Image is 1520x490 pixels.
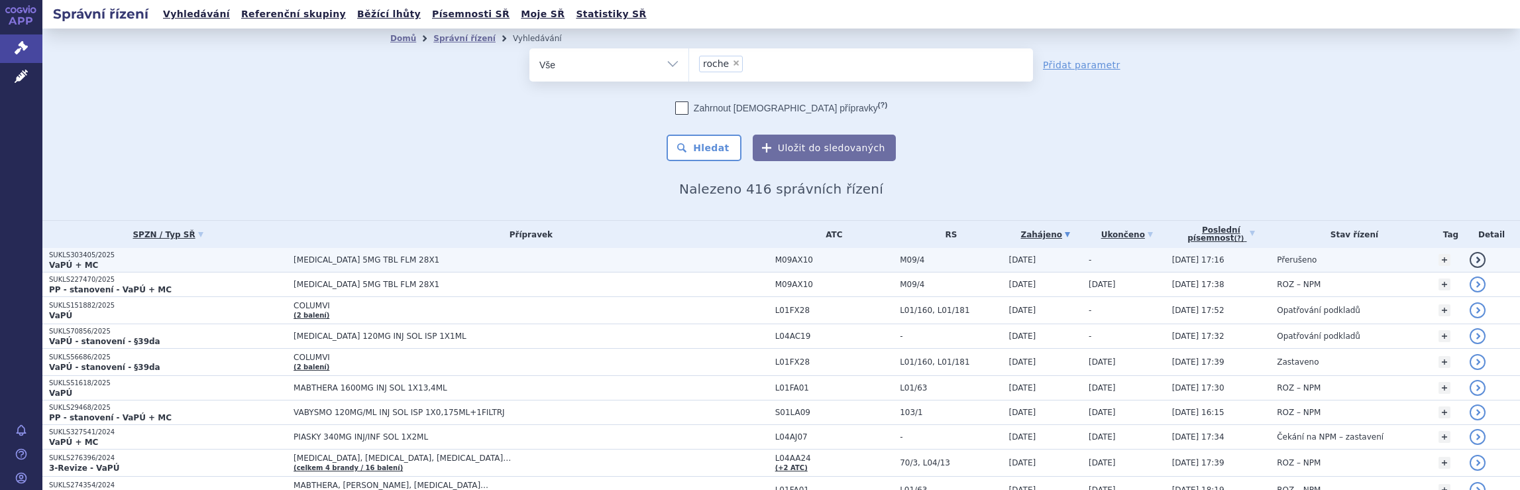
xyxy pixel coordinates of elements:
span: M09/4 [900,255,1002,265]
span: [DATE] [1009,432,1036,442]
span: [DATE] [1009,332,1036,341]
span: × [732,59,740,67]
p: SUKLS70856/2025 [49,327,287,336]
p: SUKLS51618/2025 [49,379,287,388]
span: [DATE] 17:30 [1172,383,1224,393]
span: [DATE] 17:34 [1172,432,1224,442]
p: SUKLS276396/2024 [49,454,287,463]
a: Běžící lhůty [353,5,425,23]
a: detail [1470,252,1486,268]
a: Vyhledávání [159,5,234,23]
span: [DATE] 17:32 [1172,332,1224,341]
p: SUKLS29468/2025 [49,403,287,412]
p: SUKLS274354/2024 [49,481,287,490]
button: Uložit do sledovaných [753,135,896,161]
strong: 3-Revize - VaPÚ [49,463,119,473]
a: detail [1470,404,1486,420]
span: [MEDICAL_DATA] 5MG TBL FLM 28X1 [294,280,625,289]
a: + [1439,278,1450,290]
strong: VaPÚ + MC [49,438,98,447]
span: [DATE] [1089,383,1116,393]
p: SUKLS303405/2025 [49,251,287,260]
span: [MEDICAL_DATA], [MEDICAL_DATA], [MEDICAL_DATA]… [294,454,625,463]
span: ROZ – NPM [1277,383,1321,393]
span: roche [703,59,729,68]
span: L04AA24 [775,454,893,463]
span: [DATE] [1009,306,1036,315]
span: Čekání na NPM – zastavení [1277,432,1384,442]
a: (celkem 4 brandy / 16 balení) [294,464,403,471]
strong: PP - stanovení - VaPÚ + MC [49,285,172,294]
a: + [1439,382,1450,394]
span: [DATE] [1089,357,1116,367]
label: Zahrnout [DEMOGRAPHIC_DATA] přípravky [675,101,887,115]
strong: VaPÚ [49,311,72,320]
span: ROZ – NPM [1277,280,1321,289]
a: detail [1470,429,1486,445]
span: [DATE] 16:15 [1172,408,1224,417]
a: (2 balení) [294,312,329,319]
a: Moje SŘ [517,5,569,23]
span: Přerušeno [1277,255,1317,265]
span: - [1089,255,1091,265]
span: M09AX10 [775,255,893,265]
span: L04AJ07 [775,432,893,442]
th: ATC [769,221,893,248]
a: Správní řízení [433,34,496,43]
span: - [1089,306,1091,315]
a: (2 balení) [294,363,329,371]
strong: VaPÚ + MC [49,261,98,270]
a: + [1439,431,1450,443]
a: detail [1470,328,1486,344]
span: [DATE] [1009,458,1036,467]
th: Tag [1432,221,1463,248]
span: [DATE] 17:39 [1172,458,1224,467]
th: Stav řízení [1270,221,1432,248]
input: roche [747,55,754,72]
span: [DATE] [1009,280,1036,289]
li: Vyhledávání [513,29,579,48]
span: [DATE] 17:39 [1172,357,1224,367]
span: Nalezeno 416 správních řízení [679,181,883,197]
span: - [900,432,1002,442]
p: SUKLS151882/2025 [49,301,287,310]
span: Zastaveno [1277,357,1319,367]
a: + [1439,356,1450,368]
span: M09/4 [900,280,1002,289]
span: L01/160, L01/181 [900,306,1002,315]
a: Statistiky SŘ [572,5,650,23]
a: Poslednípísemnost(?) [1172,221,1271,248]
span: L01FX28 [775,357,893,367]
a: detail [1470,380,1486,396]
th: Detail [1463,221,1520,248]
span: S01LA09 [775,408,893,417]
p: SUKLS327541/2024 [49,428,287,437]
a: Ukončeno [1089,225,1166,244]
span: [DATE] 17:16 [1172,255,1224,265]
a: Písemnosti SŘ [428,5,514,23]
span: PIASKY 340MG INJ/INF SOL 1X2ML [294,432,625,442]
span: ROZ – NPM [1277,458,1321,467]
strong: VaPÚ [49,389,72,398]
a: + [1439,254,1450,266]
span: COLUMVI [294,301,625,310]
span: VABYSMO 120MG/ML INJ SOL ISP 1X0,175ML+1FILTRJ [294,408,625,417]
a: + [1439,457,1450,469]
span: 103/1 [900,408,1002,417]
th: Přípravek [287,221,769,248]
span: COLUMVI [294,353,625,362]
a: detail [1470,276,1486,292]
a: detail [1470,455,1486,471]
a: (+2 ATC) [775,464,808,471]
span: 70/3, L04/13 [900,458,1002,467]
a: SPZN / Typ SŘ [49,225,287,244]
span: [DATE] [1009,408,1036,417]
span: MABTHERA 1600MG INJ SOL 1X13,4ML [294,383,625,393]
a: Přidat parametr [1043,58,1120,72]
span: Opatřování podkladů [1277,306,1360,315]
a: detail [1470,354,1486,370]
span: [DATE] [1009,255,1036,265]
strong: PP - stanovení - VaPÚ + MC [49,413,172,422]
span: L01/63 [900,383,1002,393]
span: [DATE] [1009,357,1036,367]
